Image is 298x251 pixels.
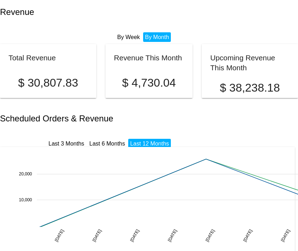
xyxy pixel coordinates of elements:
[143,32,171,42] li: By Month
[280,228,291,242] text: [DATE]
[54,228,65,242] text: [DATE]
[19,197,32,202] text: 10,000
[210,81,289,94] p: $ 38,238.18
[205,228,216,242] text: [DATE]
[49,141,85,147] a: Last 3 Months
[130,141,169,147] a: Last 12 Months
[9,54,56,62] h2: Total Revenue
[9,76,88,89] p: $ 30,807.83
[129,228,140,242] text: [DATE]
[167,228,178,242] text: [DATE]
[89,141,125,147] a: Last 6 Months
[92,228,103,242] text: [DATE]
[114,54,182,62] h2: Revenue This Month
[19,171,32,176] text: 20,000
[210,54,275,72] h2: Upcoming Revenue This Month
[115,32,142,42] li: By Week
[242,228,253,242] text: [DATE]
[114,76,184,89] p: $ 4,730.04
